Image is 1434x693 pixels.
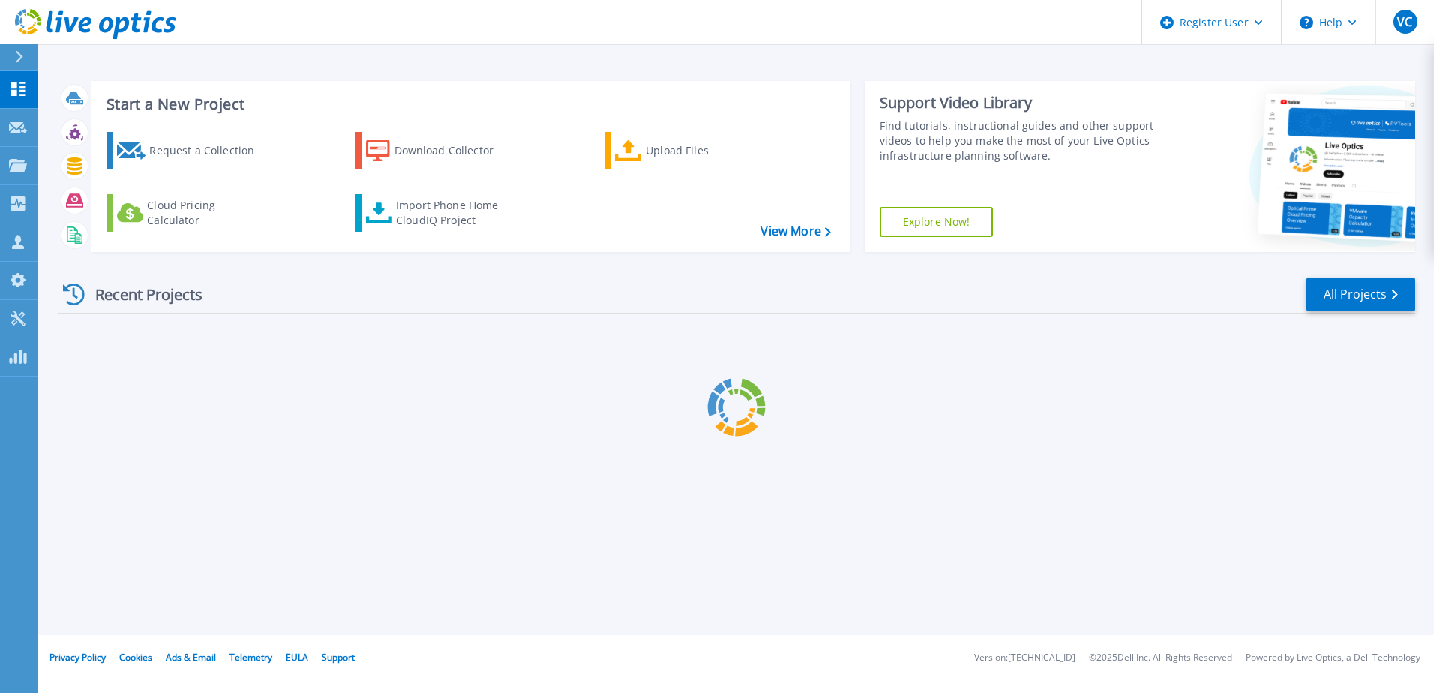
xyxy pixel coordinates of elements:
h3: Start a New Project [106,96,830,112]
li: © 2025 Dell Inc. All Rights Reserved [1089,653,1232,663]
a: All Projects [1306,277,1415,311]
a: Support [322,651,355,664]
a: Upload Files [604,132,772,169]
a: Explore Now! [880,207,994,237]
li: Version: [TECHNICAL_ID] [974,653,1075,663]
div: Cloud Pricing Calculator [147,198,267,228]
div: Find tutorials, instructional guides and other support videos to help you make the most of your L... [880,118,1160,163]
div: Support Video Library [880,93,1160,112]
a: Cloud Pricing Calculator [106,194,274,232]
div: Request a Collection [149,136,269,166]
li: Powered by Live Optics, a Dell Technology [1246,653,1420,663]
span: VC [1397,16,1412,28]
div: Download Collector [394,136,514,166]
a: Ads & Email [166,651,216,664]
a: Privacy Policy [49,651,106,664]
a: Request a Collection [106,132,274,169]
div: Import Phone Home CloudIQ Project [396,198,513,228]
div: Recent Projects [58,276,223,313]
a: View More [760,224,830,238]
a: Cookies [119,651,152,664]
a: Download Collector [355,132,523,169]
a: Telemetry [229,651,272,664]
div: Upload Files [646,136,766,166]
a: EULA [286,651,308,664]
